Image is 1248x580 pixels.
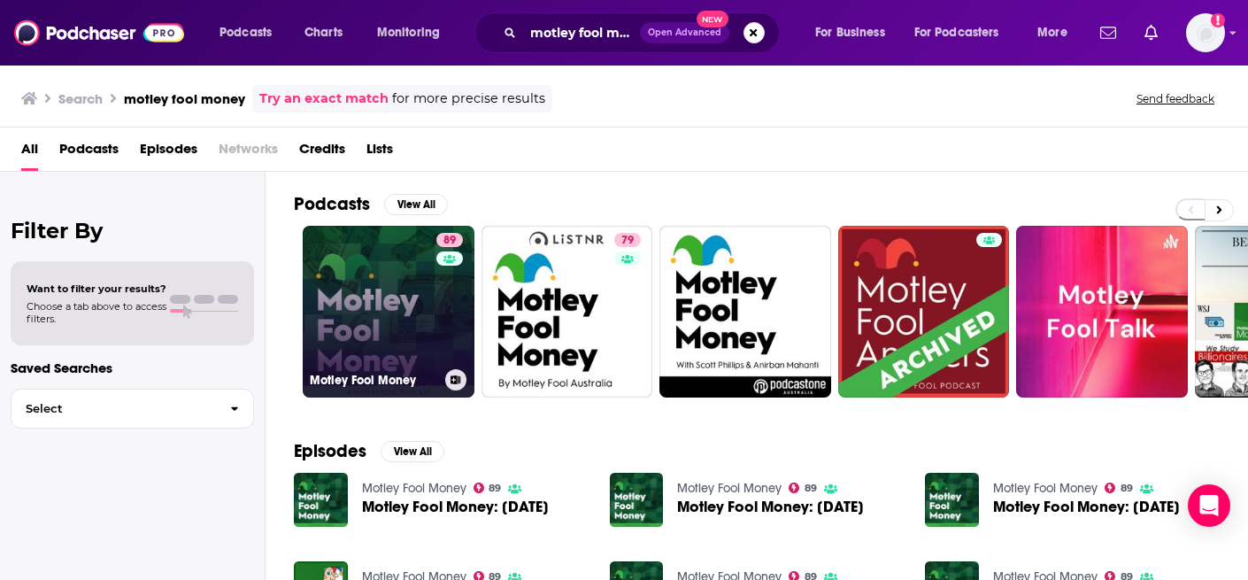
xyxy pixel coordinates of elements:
span: 79 [621,232,634,250]
button: open menu [1025,19,1090,47]
button: open menu [207,19,295,47]
span: Charts [304,20,343,45]
a: Motley Fool Money: 02.20.2009 [993,499,1180,514]
a: Motley Fool Money: 05.29.2009 [677,499,864,514]
span: Select [12,403,216,414]
h3: Motley Fool Money [310,373,438,388]
span: Open Advanced [648,28,721,37]
a: EpisodesView All [294,440,444,462]
span: 89 [805,484,817,492]
a: Try an exact match [259,89,389,109]
h2: Podcasts [294,193,370,215]
a: Motley Fool Money [362,481,466,496]
button: Send feedback [1131,91,1220,106]
h2: Filter By [11,218,254,244]
h3: motley fool money [124,90,245,107]
span: Networks [219,135,278,171]
span: 89 [443,232,456,250]
div: Search podcasts, credits, & more... [491,12,797,53]
a: All [21,135,38,171]
button: Show profile menu [1186,13,1225,52]
span: Motley Fool Money: [DATE] [993,499,1180,514]
img: Motley Fool Money: 02.20.2009 [925,473,979,527]
a: Motley Fool Money: 10 15 2010 [362,499,549,514]
p: Saved Searches [11,360,254,376]
a: Episodes [140,135,197,171]
a: 89 [436,233,463,247]
span: 89 [1121,484,1133,492]
a: 79 [614,233,641,247]
a: Lists [366,135,393,171]
span: Choose a tab above to access filters. [27,300,166,325]
img: Motley Fool Money: 05.29.2009 [610,473,664,527]
a: PodcastsView All [294,193,448,215]
img: User Profile [1186,13,1225,52]
input: Search podcasts, credits, & more... [523,19,640,47]
span: New [697,11,728,27]
div: Open Intercom Messenger [1188,484,1230,527]
span: Monitoring [377,20,440,45]
a: Show notifications dropdown [1137,18,1165,48]
a: Motley Fool Money [993,481,1098,496]
a: Credits [299,135,345,171]
span: For Business [815,20,885,45]
span: Motley Fool Money: [DATE] [362,499,549,514]
a: Charts [293,19,353,47]
span: Motley Fool Money: [DATE] [677,499,864,514]
button: open menu [365,19,463,47]
span: 89 [489,484,501,492]
svg: Add a profile image [1211,13,1225,27]
button: open menu [803,19,907,47]
a: 79 [481,226,653,398]
a: 89 [474,483,502,493]
span: More [1037,20,1067,45]
span: Logged in as megcassidy [1186,13,1225,52]
span: For Podcasters [914,20,999,45]
a: 89 [789,483,817,493]
button: View All [384,194,448,215]
h2: Episodes [294,440,366,462]
span: for more precise results [392,89,545,109]
a: 89Motley Fool Money [303,226,474,398]
button: Open AdvancedNew [640,22,729,43]
a: Podcasts [59,135,119,171]
img: Podchaser - Follow, Share and Rate Podcasts [14,16,184,50]
span: Want to filter your results? [27,282,166,295]
span: Podcasts [220,20,272,45]
button: Select [11,389,254,429]
button: open menu [903,19,1025,47]
img: Motley Fool Money: 10 15 2010 [294,473,348,527]
a: 89 [1105,483,1133,493]
a: Motley Fool Money [677,481,782,496]
button: View All [381,441,444,462]
h3: Search [58,90,103,107]
a: Show notifications dropdown [1093,18,1123,48]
